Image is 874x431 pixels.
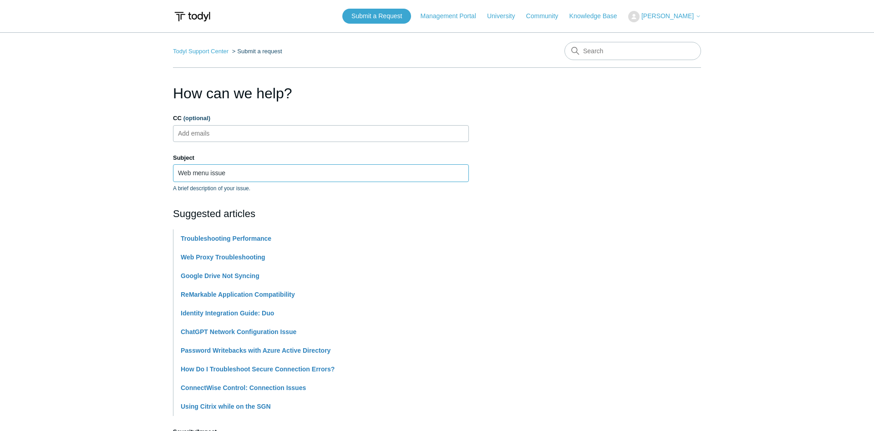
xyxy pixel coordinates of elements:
[173,8,212,25] img: Todyl Support Center Help Center home page
[569,11,626,21] a: Knowledge Base
[230,48,282,55] li: Submit a request
[173,153,469,162] label: Subject
[183,115,210,122] span: (optional)
[181,254,265,261] a: Web Proxy Troubleshooting
[175,127,229,140] input: Add emails
[181,365,335,373] a: How Do I Troubleshoot Secure Connection Errors?
[526,11,568,21] a: Community
[173,48,230,55] li: Todyl Support Center
[173,206,469,221] h2: Suggested articles
[181,291,295,298] a: ReMarkable Application Compatibility
[181,403,271,410] a: Using Citrix while on the SGN
[487,11,524,21] a: University
[181,347,330,354] a: Password Writebacks with Azure Active Directory
[564,42,701,60] input: Search
[628,11,701,22] button: [PERSON_NAME]
[173,114,469,123] label: CC
[181,328,296,335] a: ChatGPT Network Configuration Issue
[173,184,469,193] p: A brief description of your issue.
[173,82,469,104] h1: How can we help?
[181,309,274,317] a: Identity Integration Guide: Duo
[421,11,485,21] a: Management Portal
[181,384,306,391] a: ConnectWise Control: Connection Issues
[181,235,271,242] a: Troubleshooting Performance
[342,9,411,24] a: Submit a Request
[173,48,229,55] a: Todyl Support Center
[641,12,694,20] span: [PERSON_NAME]
[181,272,259,279] a: Google Drive Not Syncing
